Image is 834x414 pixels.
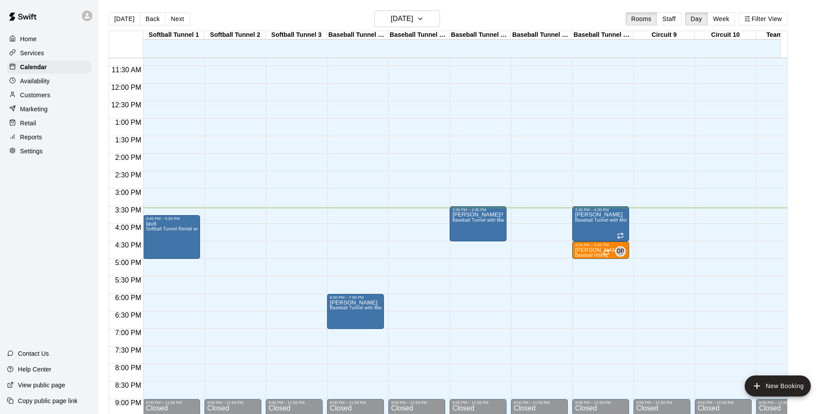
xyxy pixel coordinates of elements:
[759,400,810,405] div: 9:00 PM – 11:59 PM
[7,88,91,102] a: Customers
[20,119,36,127] p: Retail
[626,12,657,25] button: Rooms
[615,246,626,257] div: Donnie Peters
[697,400,749,405] div: 9:00 PM – 11:59 PM
[113,311,144,319] span: 6:30 PM
[266,31,327,39] div: Softball Tunnel 3
[113,276,144,284] span: 5:30 PM
[113,399,144,407] span: 9:00 PM
[617,247,624,256] span: DP
[109,66,144,74] span: 11:30 AM
[113,382,144,389] span: 8:30 PM
[113,171,144,179] span: 2:30 PM
[109,84,143,91] span: 12:00 PM
[20,133,42,142] p: Reports
[18,381,65,389] p: View public page
[572,241,629,259] div: 4:30 PM – 5:00 PM: Gariano
[18,396,77,405] p: Copy public page link
[330,305,392,310] span: Baseball Tunnel with Machine
[113,259,144,266] span: 5:00 PM
[374,11,440,27] button: [DATE]
[20,91,50,99] p: Customers
[514,400,565,405] div: 9:00 PM – 11:59 PM
[603,249,610,256] span: Recurring event
[707,12,735,25] button: Week
[204,31,266,39] div: Softball Tunnel 2
[327,31,388,39] div: Baseball Tunnel 4 (Machine)
[20,35,37,43] p: Home
[20,49,44,57] p: Services
[575,400,626,405] div: 9:00 PM – 11:59 PM
[109,101,143,109] span: 12:30 PM
[452,208,504,212] div: 3:30 PM – 4:30 PM
[113,136,144,144] span: 1:30 PM
[18,349,49,358] p: Contact Us
[452,218,514,223] span: Baseball Tunnel with Machine
[619,246,626,257] span: Donnie Peters
[7,32,91,46] a: Home
[575,253,608,258] span: Baseball Hitting
[685,12,708,25] button: Day
[756,31,817,39] div: Team Room 1
[452,400,504,405] div: 9:00 PM – 11:59 PM
[268,400,320,405] div: 9:00 PM – 11:59 PM
[511,31,572,39] div: Baseball Tunnel 7 (Mound/Machine)
[575,218,633,223] span: Baseball Tunnel with Mound
[20,147,43,156] p: Settings
[146,400,197,405] div: 9:00 PM – 11:59 PM
[575,243,626,247] div: 4:30 PM – 5:00 PM
[20,77,50,85] p: Availability
[327,294,384,329] div: 6:00 PM – 7:00 PM: torres
[113,347,144,354] span: 7:30 PM
[146,216,197,221] div: 3:45 PM – 5:00 PM
[450,206,507,241] div: 3:30 PM – 4:30 PM: david!!
[113,206,144,214] span: 3:30 PM
[165,12,190,25] button: Next
[146,226,221,231] span: Softball Tunnel Rental with Machine
[7,46,91,60] a: Services
[617,232,624,239] span: Recurring event
[113,154,144,161] span: 2:00 PM
[113,224,144,231] span: 4:00 PM
[207,400,259,405] div: 9:00 PM – 11:59 PM
[113,241,144,249] span: 4:30 PM
[695,31,756,39] div: Circuit 10
[113,119,144,126] span: 1:00 PM
[7,131,91,144] a: Reports
[7,74,91,88] a: Availability
[330,400,381,405] div: 9:00 PM – 11:59 PM
[330,295,381,300] div: 6:00 PM – 7:00 PM
[7,60,91,74] a: Calendar
[109,12,140,25] button: [DATE]
[140,12,165,25] button: Back
[745,375,811,396] button: add
[657,12,682,25] button: Staff
[7,103,91,116] a: Marketing
[391,400,443,405] div: 9:00 PM – 11:59 PM
[7,145,91,158] a: Settings
[572,31,633,39] div: Baseball Tunnel 8 (Mound)
[391,13,413,25] h6: [DATE]
[7,117,91,130] a: Retail
[143,31,204,39] div: Softball Tunnel 1
[636,400,688,405] div: 9:00 PM – 11:59 PM
[633,31,695,39] div: Circuit 9
[143,215,200,259] div: 3:45 PM – 5:00 PM: lavit
[739,12,788,25] button: Filter View
[388,31,450,39] div: Baseball Tunnel 5 (Machine)
[113,329,144,336] span: 7:00 PM
[18,365,51,374] p: Help Center
[113,294,144,301] span: 6:00 PM
[450,31,511,39] div: Baseball Tunnel 6 (Machine)
[113,364,144,372] span: 8:00 PM
[572,206,629,241] div: 3:30 PM – 4:30 PM: donnie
